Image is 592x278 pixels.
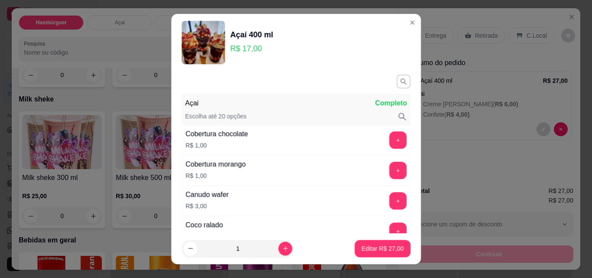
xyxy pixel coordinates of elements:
[185,171,246,180] p: R$ 1,00
[185,141,248,150] p: R$ 1,00
[375,98,407,108] p: Completo
[278,242,292,255] button: increase-product-quantity
[182,21,225,64] img: product-image
[355,240,410,257] button: Editar R$ 27,00
[185,98,198,108] p: Açai
[230,29,273,41] div: Açaí 400 ml
[185,220,223,230] div: Coco ralado
[185,232,223,241] p: R$ 3,00
[389,222,407,240] button: add
[405,16,419,29] button: Close
[185,129,248,139] div: Cobertura chocolate
[389,131,407,149] button: add
[185,159,246,170] div: Cobertura morango
[389,192,407,209] button: add
[389,162,407,179] button: add
[230,43,273,55] p: R$ 17,00
[185,112,247,121] p: Escolha até 20 opções
[183,242,197,255] button: decrease-product-quantity
[185,190,229,200] div: Canudo wafer
[185,202,229,210] p: R$ 3,00
[361,244,403,253] p: Editar R$ 27,00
